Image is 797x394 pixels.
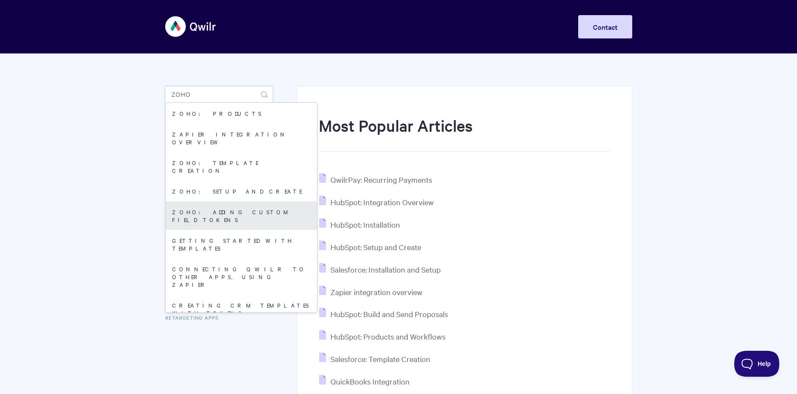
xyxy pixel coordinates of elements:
[330,354,430,364] span: Salesforce: Template Creation
[319,197,434,207] a: HubSpot: Integration Overview
[319,309,448,319] a: HubSpot: Build and Send Proposals
[330,197,434,207] span: HubSpot: Integration Overview
[166,152,317,181] a: Zoho: Template Creation
[166,230,317,258] a: Getting started with Templates
[319,331,445,341] a: HubSpot: Products and Workflows
[319,175,432,184] a: QwilrPay: Recurring Payments
[330,264,441,274] span: Salesforce: Installation and Setup
[578,15,632,38] a: Contact
[330,376,410,386] span: QuickBooks Integration
[166,103,317,124] a: Zoho: Products
[319,219,400,229] a: HubSpot: Installation
[330,175,432,184] span: QwilrPay: Recurring Payments
[165,10,217,43] img: Qwilr Help Center
[165,86,273,103] input: Search
[166,295,317,323] a: Creating CRM Templates with Tokens
[330,287,423,297] span: Zapier integration overview
[330,309,448,319] span: HubSpot: Build and Send Proposals
[319,242,421,252] a: HubSpot: Setup and Create
[330,242,421,252] span: HubSpot: Setup and Create
[734,351,780,377] iframe: Toggle Customer Support
[166,258,317,295] a: Connecting Qwilr to other apps, using Zapier
[319,376,410,386] a: QuickBooks Integration
[319,287,423,297] a: Zapier integration overview
[166,124,317,152] a: Zapier integration overview
[166,181,317,201] a: Zoho: Setup and Create
[319,354,430,364] a: Salesforce: Template Creation
[166,201,317,230] a: Zoho: Adding Custom Field Tokens
[319,114,610,152] h1: Most Popular Articles
[330,331,445,341] span: HubSpot: Products and Workflows
[330,219,400,229] span: HubSpot: Installation
[165,309,225,326] a: Retargeting Apps
[319,264,441,274] a: Salesforce: Installation and Setup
